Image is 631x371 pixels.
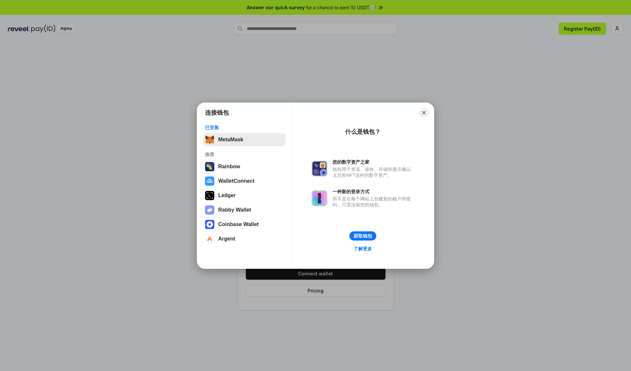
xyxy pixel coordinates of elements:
[350,244,376,253] a: 了解更多
[354,233,372,239] div: 获取钱包
[218,178,255,184] div: WalletConnect
[354,246,372,252] div: 了解更多
[218,207,251,213] div: Rabby Wallet
[205,162,214,171] img: svg+xml,%3Csvg%20width%3D%22120%22%20height%3D%22120%22%20viewBox%3D%220%200%20120%20120%22%20fil...
[218,193,236,198] div: Ledger
[312,161,327,176] img: svg+xml,%3Csvg%20xmlns%3D%22http%3A%2F%2Fwww.w3.org%2F2000%2Fsvg%22%20fill%3D%22none%22%20viewBox...
[205,135,214,144] img: svg+xml,%3Csvg%20fill%3D%22none%22%20height%3D%2233%22%20viewBox%3D%220%200%2035%2033%22%20width%...
[333,196,414,208] div: 而不是在每个网站上创建新的账户和密码，只需连接您的钱包。
[333,159,414,165] div: 您的数字资产之家
[203,203,286,217] button: Rabby Wallet
[333,166,414,178] div: 钱包用于发送、接收、存储和显示像以太坊和NFT这样的数字资产。
[203,189,286,202] button: Ledger
[345,128,381,136] div: 什么是钱包？
[218,236,235,242] div: Argent
[218,137,243,143] div: MetaMask
[205,220,214,229] img: svg+xml,%3Csvg%20width%3D%2228%22%20height%3D%2228%22%20viewBox%3D%220%200%2028%2028%22%20fill%3D...
[205,109,229,117] h1: 连接钱包
[419,108,429,117] button: Close
[203,232,286,245] button: Argent
[205,151,284,157] div: 推荐
[205,205,214,215] img: svg+xml,%3Csvg%20xmlns%3D%22http%3A%2F%2Fwww.w3.org%2F2000%2Fsvg%22%20fill%3D%22none%22%20viewBox...
[312,190,327,206] img: svg+xml,%3Csvg%20xmlns%3D%22http%3A%2F%2Fwww.w3.org%2F2000%2Fsvg%22%20fill%3D%22none%22%20viewBox...
[205,191,214,200] img: svg+xml,%3Csvg%20xmlns%3D%22http%3A%2F%2Fwww.w3.org%2F2000%2Fsvg%22%20width%3D%2228%22%20height%3...
[349,231,376,241] button: 获取钱包
[205,234,214,243] img: svg+xml,%3Csvg%20width%3D%2228%22%20height%3D%2228%22%20viewBox%3D%220%200%2028%2028%22%20fill%3D...
[205,176,214,186] img: svg+xml,%3Csvg%20width%3D%2228%22%20height%3D%2228%22%20viewBox%3D%220%200%2028%2028%22%20fill%3D...
[218,221,259,227] div: Coinbase Wallet
[203,218,286,231] button: Coinbase Wallet
[333,189,414,195] div: 一种新的登录方式
[203,133,286,146] button: MetaMask
[203,174,286,188] button: WalletConnect
[205,125,284,130] div: 已安装
[218,164,240,170] div: Rainbow
[203,160,286,173] button: Rainbow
